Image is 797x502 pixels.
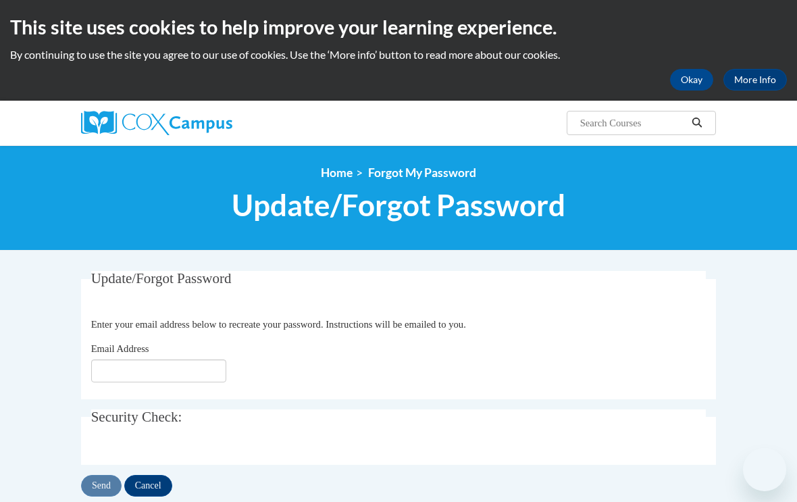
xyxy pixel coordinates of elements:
a: Home [321,166,353,180]
span: Email Address [91,343,149,354]
a: Cox Campus [81,111,279,135]
span: Update/Forgot Password [91,270,232,286]
input: Cancel [124,475,172,497]
input: Search Courses [579,115,687,131]
p: By continuing to use the site you agree to our use of cookies. Use the ‘More info’ button to read... [10,47,787,62]
button: Okay [670,69,713,91]
h2: This site uses cookies to help improve your learning experience. [10,14,787,41]
iframe: Button to launch messaging window [743,448,786,491]
span: Forgot My Password [368,166,476,180]
span: Update/Forgot Password [232,187,565,223]
span: Security Check: [91,409,182,425]
span: Enter your email address below to recreate your password. Instructions will be emailed to you. [91,319,466,330]
img: Cox Campus [81,111,232,135]
a: More Info [723,69,787,91]
button: Search [687,115,707,131]
input: Email [91,359,226,382]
